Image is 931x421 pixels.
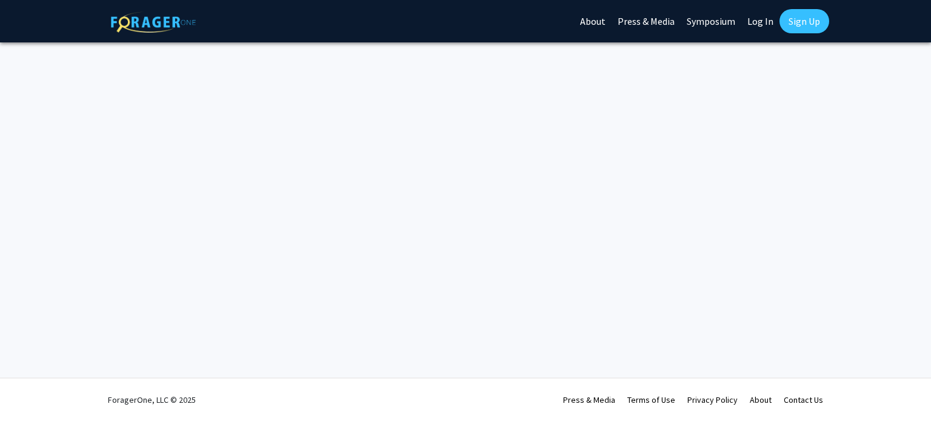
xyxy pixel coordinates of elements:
[563,394,615,405] a: Press & Media
[111,12,196,33] img: ForagerOne Logo
[627,394,675,405] a: Terms of Use
[784,394,823,405] a: Contact Us
[779,9,829,33] a: Sign Up
[108,379,196,421] div: ForagerOne, LLC © 2025
[687,394,738,405] a: Privacy Policy
[750,394,772,405] a: About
